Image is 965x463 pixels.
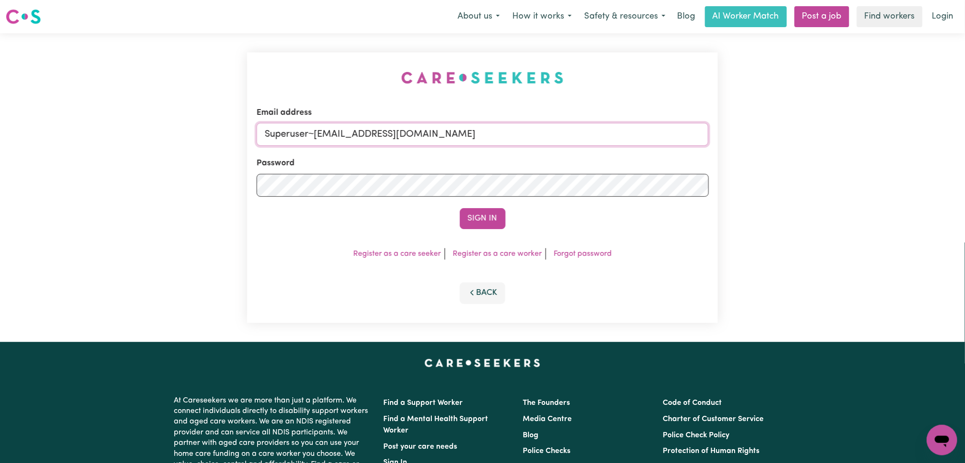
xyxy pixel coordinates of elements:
[663,399,722,407] a: Code of Conduct
[353,250,441,258] a: Register as a care seeker
[663,447,759,455] a: Protection of Human Rights
[857,6,923,27] a: Find workers
[460,208,506,229] button: Sign In
[523,432,539,439] a: Blog
[384,443,458,451] a: Post your care needs
[506,7,578,27] button: How it works
[6,8,41,25] img: Careseekers logo
[384,415,488,434] a: Find a Mental Health Support Worker
[257,123,709,146] input: Email address
[425,359,540,367] a: Careseekers home page
[663,415,764,423] a: Charter of Customer Service
[453,250,542,258] a: Register as a care worker
[460,282,506,303] button: Back
[523,399,570,407] a: The Founders
[523,415,572,423] a: Media Centre
[523,447,571,455] a: Police Checks
[705,6,787,27] a: AI Worker Match
[6,6,41,28] a: Careseekers logo
[257,107,312,119] label: Email address
[578,7,672,27] button: Safety & resources
[795,6,849,27] a: Post a job
[926,6,959,27] a: Login
[554,250,612,258] a: Forgot password
[672,6,701,27] a: Blog
[663,432,729,439] a: Police Check Policy
[451,7,506,27] button: About us
[384,399,463,407] a: Find a Support Worker
[257,157,295,170] label: Password
[927,425,957,455] iframe: Button to launch messaging window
